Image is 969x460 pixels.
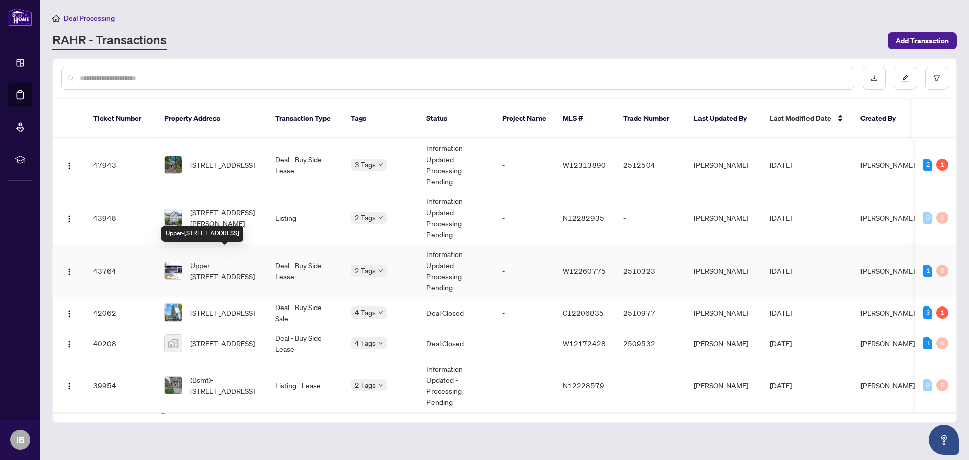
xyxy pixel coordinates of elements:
[267,359,343,412] td: Listing - Lease
[860,381,915,390] span: [PERSON_NAME]
[378,310,383,315] span: down
[267,297,343,328] td: Deal - Buy Side Sale
[686,99,762,138] th: Last Updated By
[61,377,77,393] button: Logo
[494,359,555,412] td: -
[762,99,852,138] th: Last Modified Date
[190,207,259,229] span: [STREET_ADDRESS][PERSON_NAME]
[64,14,115,23] span: Deal Processing
[563,339,606,348] span: W12172428
[615,138,686,191] td: 2512504
[418,328,494,359] td: Deal Closed
[378,215,383,220] span: down
[418,191,494,244] td: Information Updated - Processing Pending
[933,75,940,82] span: filter
[61,157,77,173] button: Logo
[923,306,932,319] div: 3
[156,99,267,138] th: Property Address
[52,32,167,50] a: RAHR - Transactions
[355,212,376,223] span: 2 Tags
[378,268,383,273] span: down
[61,335,77,351] button: Logo
[615,191,686,244] td: -
[161,226,243,242] div: Upper-[STREET_ADDRESS]
[494,297,555,328] td: -
[936,265,948,277] div: 0
[923,337,932,349] div: 1
[418,244,494,297] td: Information Updated - Processing Pending
[61,263,77,279] button: Logo
[902,75,909,82] span: edit
[190,159,255,170] span: [STREET_ADDRESS]
[267,138,343,191] td: Deal - Buy Side Lease
[936,337,948,349] div: 0
[896,33,949,49] span: Add Transaction
[418,359,494,412] td: Information Updated - Processing Pending
[65,340,73,348] img: Logo
[85,244,156,297] td: 43764
[936,159,948,171] div: 1
[378,341,383,346] span: down
[563,213,604,222] span: N12282935
[936,212,948,224] div: 0
[165,335,182,352] img: thumbnail-img
[355,265,376,276] span: 2 Tags
[923,379,932,391] div: 0
[770,160,792,169] span: [DATE]
[378,383,383,388] span: down
[52,15,60,22] span: home
[852,99,913,138] th: Created By
[61,304,77,321] button: Logo
[923,265,932,277] div: 1
[418,138,494,191] td: Information Updated - Processing Pending
[494,191,555,244] td: -
[888,32,957,49] button: Add Transaction
[85,138,156,191] td: 47943
[770,308,792,317] span: [DATE]
[494,328,555,359] td: -
[860,266,915,275] span: [PERSON_NAME]
[555,99,615,138] th: MLS #
[267,328,343,359] td: Deal - Buy Side Lease
[686,138,762,191] td: [PERSON_NAME]
[343,99,418,138] th: Tags
[770,339,792,348] span: [DATE]
[65,162,73,170] img: Logo
[615,359,686,412] td: -
[686,328,762,359] td: [PERSON_NAME]
[165,304,182,321] img: thumbnail-img
[494,138,555,191] td: -
[936,306,948,319] div: 1
[923,212,932,224] div: 0
[85,191,156,244] td: 43948
[190,338,255,349] span: [STREET_ADDRESS]
[615,99,686,138] th: Trade Number
[936,379,948,391] div: 0
[267,99,343,138] th: Transaction Type
[894,67,917,90] button: edit
[860,308,915,317] span: [PERSON_NAME]
[563,381,604,390] span: N12228579
[355,306,376,318] span: 4 Tags
[190,260,259,282] span: Upper-[STREET_ADDRESS]
[378,162,383,167] span: down
[165,156,182,173] img: thumbnail-img
[65,215,73,223] img: Logo
[860,213,915,222] span: [PERSON_NAME]
[65,268,73,276] img: Logo
[770,266,792,275] span: [DATE]
[563,308,604,317] span: C12206835
[770,113,831,124] span: Last Modified Date
[85,297,156,328] td: 42062
[615,244,686,297] td: 2510323
[929,425,959,455] button: Open asap
[355,159,376,170] span: 3 Tags
[8,8,32,26] img: logo
[871,75,878,82] span: download
[61,210,77,226] button: Logo
[418,99,494,138] th: Status
[563,266,606,275] span: W12260775
[860,160,915,169] span: [PERSON_NAME]
[267,191,343,244] td: Listing
[159,413,167,421] span: check-circle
